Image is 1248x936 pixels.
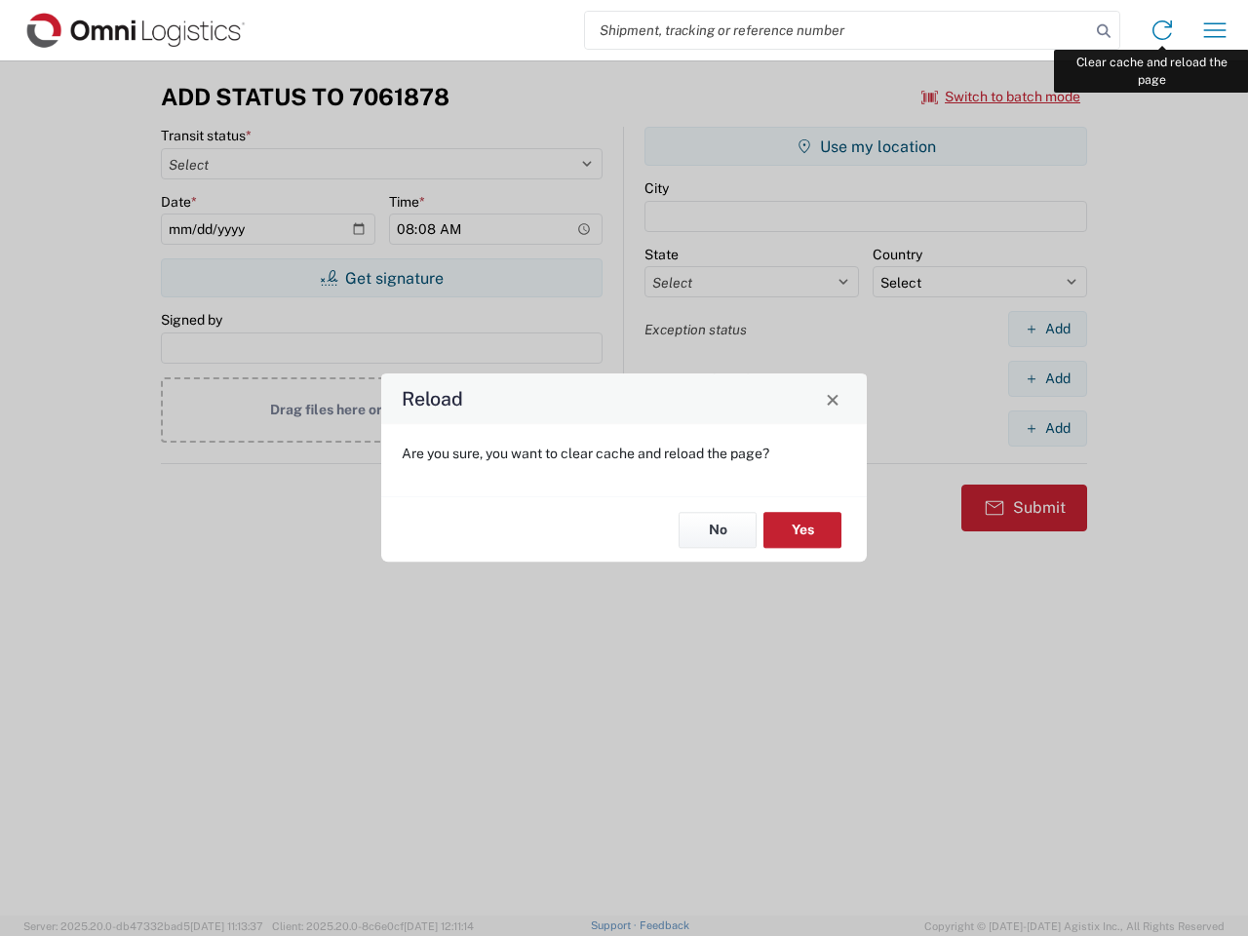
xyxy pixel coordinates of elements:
h4: Reload [402,385,463,413]
p: Are you sure, you want to clear cache and reload the page? [402,445,846,462]
button: Yes [763,512,841,548]
input: Shipment, tracking or reference number [585,12,1090,49]
button: Close [819,385,846,412]
button: No [679,512,757,548]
